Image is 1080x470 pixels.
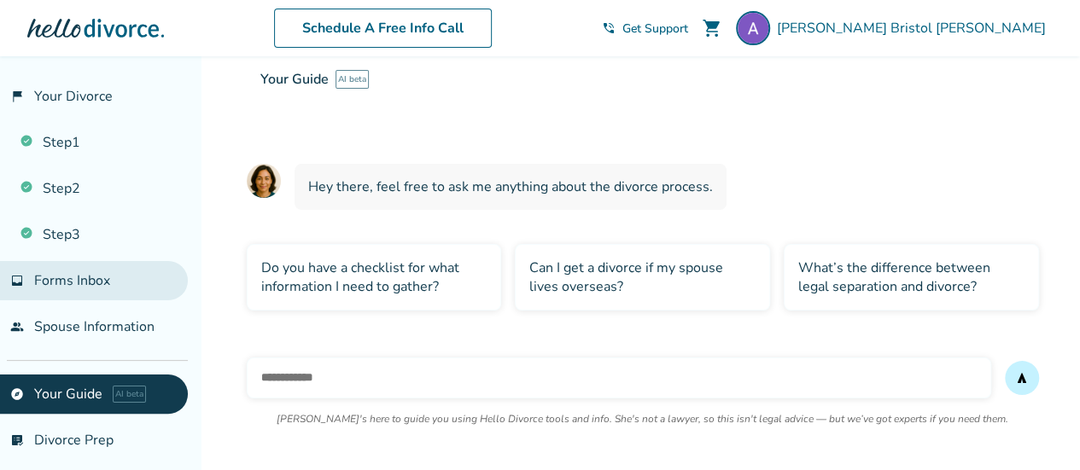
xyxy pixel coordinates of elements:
[515,244,770,310] div: Can I get a divorce if my spouse lives overseas?
[1005,361,1039,395] button: send
[260,70,329,89] span: Your Guide
[308,177,713,196] span: Hey there, feel free to ask me anything about the divorce process.
[1015,371,1029,385] span: send
[622,20,688,37] span: Get Support
[274,9,492,48] a: Schedule A Free Info Call
[995,388,1080,470] iframe: Chat Widget
[247,244,502,310] div: Do you have a checklist for what information I need to gather?
[277,412,1008,426] p: [PERSON_NAME]'s here to guide you using Hello Divorce tools and info. She's not a lawyer, so this...
[702,18,722,38] span: shopping_cart
[736,11,770,45] img: Amy Bristol
[10,320,24,334] span: people
[34,271,110,290] span: Forms Inbox
[602,20,688,37] a: phone_in_talkGet Support
[336,70,369,89] span: AI beta
[10,387,24,401] span: explore
[777,19,1053,38] span: [PERSON_NAME] Bristol [PERSON_NAME]
[602,21,616,35] span: phone_in_talk
[10,274,24,287] span: inbox
[10,433,24,447] span: list_alt_check
[784,244,1039,310] div: What’s the difference between legal separation and divorce?
[10,90,24,103] span: flag_2
[113,386,146,403] span: AI beta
